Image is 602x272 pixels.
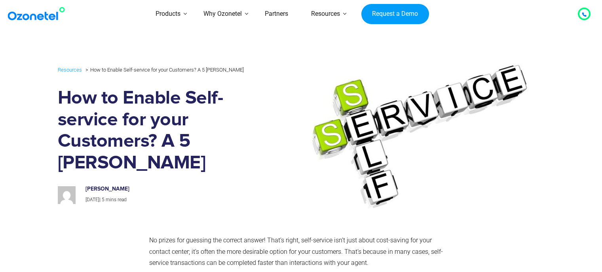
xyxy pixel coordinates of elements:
h6: [PERSON_NAME] [85,186,253,193]
a: Request a Demo [361,4,429,25]
a: Resources [58,65,82,74]
img: 4b37bf29a85883ff6b7148a8970fe41aab027afb6e69c8ab3d6dde174307cbd0 [58,186,76,204]
li: How to Enable Self-service for your Customers? A 5 [PERSON_NAME] [84,65,244,75]
h1: How to Enable Self-service for your Customers? A 5 [PERSON_NAME] [58,87,261,174]
span: 5 [102,197,104,202]
span: mins read [106,197,127,202]
span: [DATE] [85,197,99,202]
p: No prizes for guessing the correct answer! That’s right, self-service isn’t just about cost-savin... [149,235,450,269]
p: | [85,196,253,204]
